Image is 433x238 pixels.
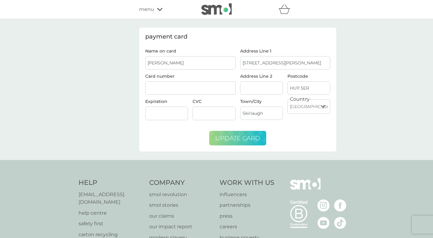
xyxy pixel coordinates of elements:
img: smol [201,3,232,15]
label: Town/City [240,99,283,104]
img: smol [290,178,321,199]
iframe: Secure card number input frame [148,86,233,91]
a: safety first [79,220,143,228]
h4: Help [79,178,143,188]
a: influencers [220,191,274,199]
span: menu [139,5,154,13]
img: visit the smol Tiktok page [334,217,346,229]
iframe: Secure CVC input frame [195,111,233,116]
h4: Company [149,178,214,188]
label: Postcode [287,74,330,78]
label: CVC [193,99,202,104]
label: Address Line 2 [240,74,283,78]
h4: Work With Us [220,178,274,188]
iframe: Secure expiration date input frame [148,111,186,116]
a: [EMAIL_ADDRESS][DOMAIN_NAME] [79,191,143,206]
a: help centre [79,209,143,217]
label: Address Line 1 [240,49,331,53]
img: visit the smol Facebook page [334,199,346,212]
label: Name on card [145,49,236,53]
a: partnerships [220,201,274,209]
img: visit the smol Instagram page [317,199,330,212]
button: update card [209,131,266,145]
img: visit the smol Youtube page [317,217,330,229]
a: press [220,212,274,220]
label: Expiration [145,99,167,104]
label: Card number [145,73,175,79]
label: Country [290,95,310,103]
span: update card [215,134,260,142]
div: basket [279,3,294,15]
a: our claims [149,212,214,220]
a: smol revolution [149,191,214,199]
a: careers [220,223,274,231]
a: smol stories [149,201,214,209]
div: payment card [145,34,330,40]
a: our impact report [149,223,214,231]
